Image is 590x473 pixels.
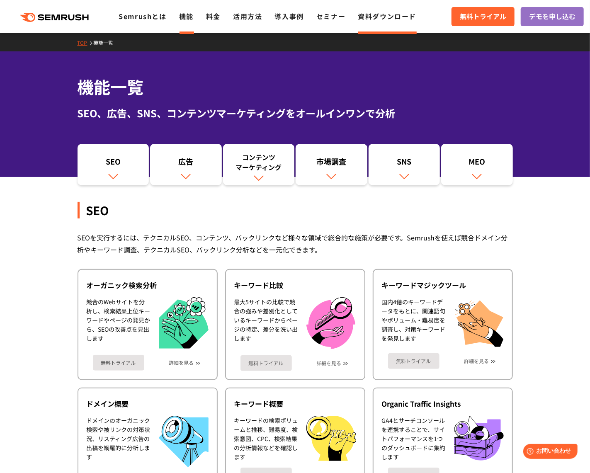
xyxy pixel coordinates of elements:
[206,11,221,21] a: 料金
[154,156,218,170] div: 広告
[382,280,504,290] div: キーワードマジックツール
[78,106,513,121] div: SEO、広告、SNS、コンテンツマーケティングをオールインワンで分析
[82,156,145,170] div: SEO
[388,353,439,369] a: 無料トライアル
[93,355,144,371] a: 無料トライアル
[521,7,584,26] a: デモを申し込む
[78,39,94,46] a: TOP
[87,399,209,409] div: ドメイン概要
[179,11,194,21] a: 機能
[516,441,581,464] iframe: Help widget launcher
[119,11,166,21] a: Semrushとは
[317,360,342,366] a: 詳細を見る
[150,144,222,185] a: 広告
[87,416,151,467] div: ドメインのオーガニック検索や被リンクの対策状況、リスティング広告の出稿を網羅的に分析します
[234,399,356,409] div: キーワード概要
[233,11,262,21] a: 活用方法
[94,39,120,46] a: 機能一覧
[306,416,356,461] img: キーワード概要
[159,416,209,467] img: ドメイン概要
[234,280,356,290] div: キーワード比較
[452,7,515,26] a: 無料トライアル
[275,11,304,21] a: 導入事例
[454,416,504,461] img: Organic Traffic Insights
[78,232,513,256] div: SEOを実行するには、テクニカルSEO、コンテンツ、バックリンクなど様々な領域で総合的な施策が必要です。Semrushを使えば競合ドメイン分析やキーワード調査、テクニカルSEO、バックリンク分析...
[296,144,367,185] a: 市場調査
[316,11,345,21] a: セミナー
[240,355,292,371] a: 無料トライアル
[78,144,149,185] a: SEO
[234,416,298,461] div: キーワードの検索ボリュームと推移、難易度、検索意図、CPC、検索結果の分析情報などを確認します
[529,11,575,22] span: デモを申し込む
[460,11,506,22] span: 無料トライアル
[87,280,209,290] div: オーガニック検索分析
[382,297,446,347] div: 国内4億のキーワードデータをもとに、関連語句やボリューム・難易度を調査し、対策キーワードを発見します
[464,358,489,364] a: 詳細を見る
[300,156,363,170] div: 市場調査
[234,297,298,349] div: 最大5サイトの比較で競合の強みや差別化としているキーワードからページの特定、差分を洗い出します
[445,156,509,170] div: MEO
[373,156,436,170] div: SNS
[441,144,513,185] a: MEO
[454,297,504,347] img: キーワードマジックツール
[78,202,513,218] div: SEO
[306,297,355,349] img: キーワード比較
[223,144,295,185] a: コンテンツマーケティング
[382,399,504,409] div: Organic Traffic Insights
[87,297,151,349] div: 競合のWebサイトを分析し、検索結果上位キーワードやページの発見から、SEOの改善点を見出します
[169,360,194,366] a: 詳細を見る
[227,152,291,172] div: コンテンツ マーケティング
[78,75,513,99] h1: 機能一覧
[382,416,446,461] div: GA4とサーチコンソールを連携することで、サイトパフォーマンスを1つのダッシュボードに集約します
[369,144,440,185] a: SNS
[358,11,416,21] a: 資料ダウンロード
[159,297,209,349] img: オーガニック検索分析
